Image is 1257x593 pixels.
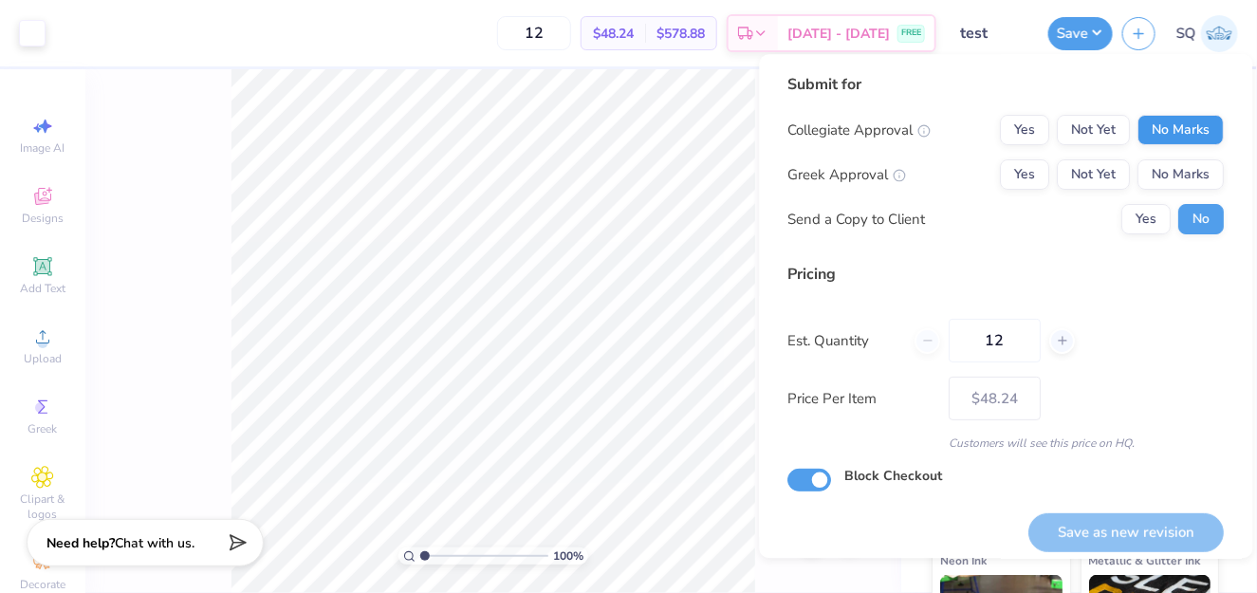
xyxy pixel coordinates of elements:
[1122,204,1172,234] button: Yes
[788,120,932,140] div: Collegiate Approval
[497,16,571,50] input: – –
[656,24,705,44] span: $578.88
[788,263,1225,286] div: Pricing
[24,351,62,366] span: Upload
[9,491,76,522] span: Clipart & logos
[21,140,65,156] span: Image AI
[115,534,194,552] span: Chat with us.
[788,388,935,410] label: Price Per Item
[1179,204,1225,234] button: No
[1176,15,1238,52] a: SQ
[788,435,1225,452] div: Customers will see this price on HQ.
[1001,115,1050,145] button: Yes
[1001,159,1050,190] button: Yes
[1058,159,1131,190] button: Not Yet
[20,577,65,592] span: Decorate
[901,27,921,40] span: FREE
[1048,17,1113,50] button: Save
[946,14,1039,52] input: Untitled Design
[788,330,901,352] label: Est. Quantity
[1176,23,1196,45] span: SQ
[1138,159,1225,190] button: No Marks
[1138,115,1225,145] button: No Marks
[593,24,634,44] span: $48.24
[845,466,943,486] label: Block Checkout
[950,319,1042,362] input: – –
[787,24,890,44] span: [DATE] - [DATE]
[788,209,926,231] div: Send a Copy to Client
[1058,115,1131,145] button: Not Yet
[22,211,64,226] span: Designs
[940,550,987,570] span: Neon Ink
[46,534,115,552] strong: Need help?
[1089,550,1201,570] span: Metallic & Glitter Ink
[553,547,583,565] span: 100 %
[788,164,907,186] div: Greek Approval
[788,73,1225,96] div: Submit for
[28,421,58,436] span: Greek
[20,281,65,296] span: Add Text
[1201,15,1238,52] img: Sales Qa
